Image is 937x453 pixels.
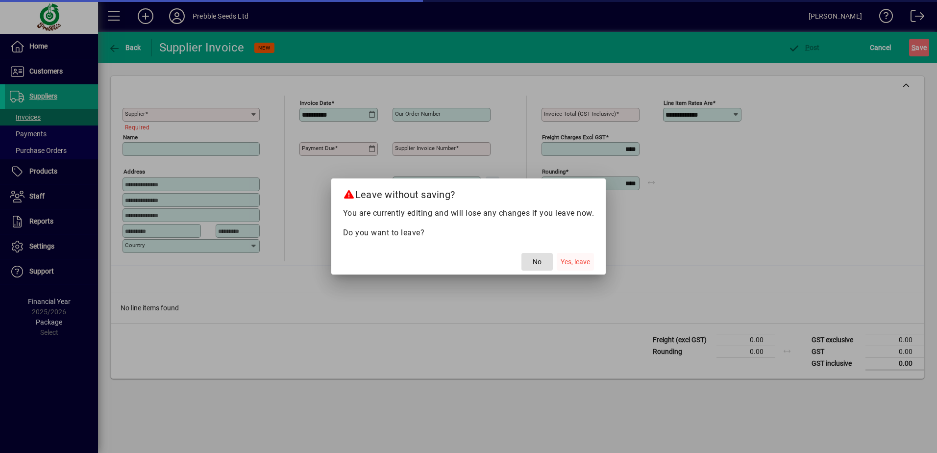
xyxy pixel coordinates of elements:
[533,257,542,267] span: No
[561,257,590,267] span: Yes, leave
[343,207,594,219] p: You are currently editing and will lose any changes if you leave now.
[343,227,594,239] p: Do you want to leave?
[331,178,606,207] h2: Leave without saving?
[557,253,594,271] button: Yes, leave
[521,253,553,271] button: No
